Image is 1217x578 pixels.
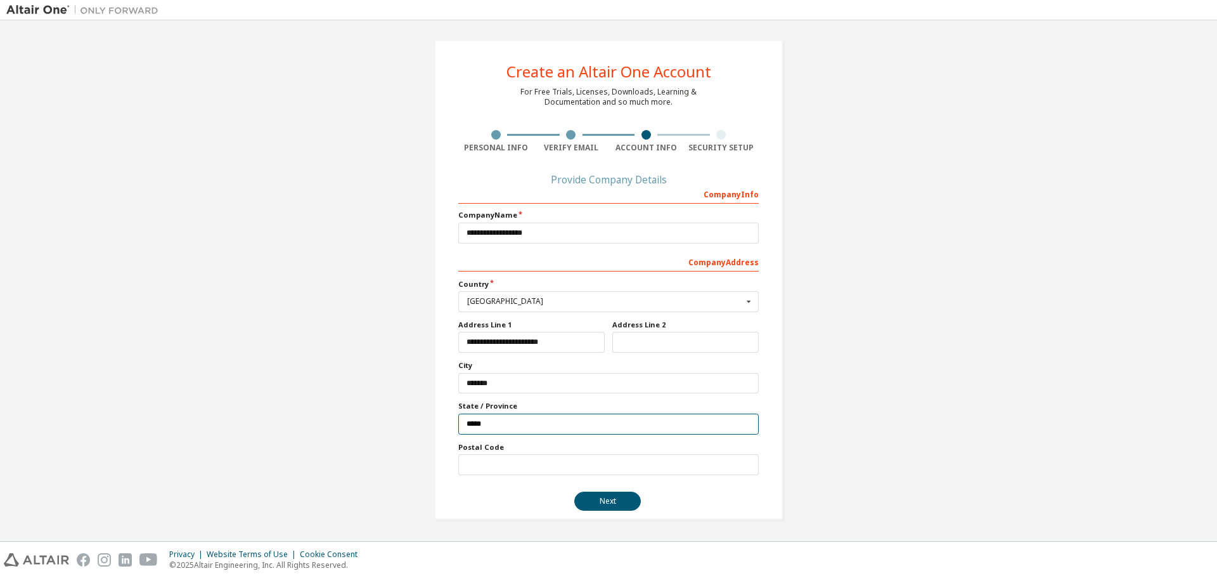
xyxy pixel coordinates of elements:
[608,143,684,153] div: Account Info
[458,183,759,204] div: Company Info
[458,210,759,220] label: Company Name
[458,442,759,452] label: Postal Code
[119,553,132,567] img: linkedin.svg
[207,549,300,560] div: Website Terms of Use
[458,279,759,289] label: Country
[467,298,743,305] div: [GEOGRAPHIC_DATA]
[520,87,697,107] div: For Free Trials, Licenses, Downloads, Learning & Documentation and so much more.
[4,553,69,567] img: altair_logo.svg
[300,549,365,560] div: Cookie Consent
[6,4,165,16] img: Altair One
[169,560,365,570] p: © 2025 Altair Engineering, Inc. All Rights Reserved.
[534,143,609,153] div: Verify Email
[169,549,207,560] div: Privacy
[458,251,759,272] div: Company Address
[574,492,641,511] button: Next
[458,401,759,411] label: State / Province
[77,553,90,567] img: facebook.svg
[458,143,534,153] div: Personal Info
[458,176,759,183] div: Provide Company Details
[684,143,759,153] div: Security Setup
[458,320,605,330] label: Address Line 1
[612,320,759,330] label: Address Line 2
[139,553,158,567] img: youtube.svg
[458,360,759,371] label: City
[506,64,711,79] div: Create an Altair One Account
[98,553,111,567] img: instagram.svg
